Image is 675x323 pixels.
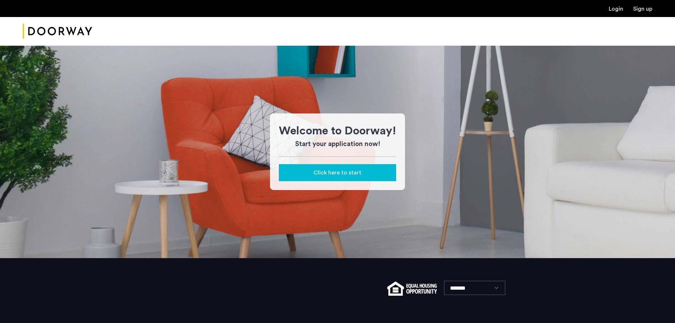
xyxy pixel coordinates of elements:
[23,18,92,45] img: logo
[609,6,623,12] a: Login
[387,282,437,296] img: equal-housing.png
[279,139,396,149] h3: Start your application now!
[279,164,396,181] button: button
[279,122,396,139] h1: Welcome to Doorway!
[444,281,505,295] select: Language select
[314,168,361,177] span: Click here to start
[633,6,652,12] a: Registration
[23,18,92,45] a: Cazamio Logo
